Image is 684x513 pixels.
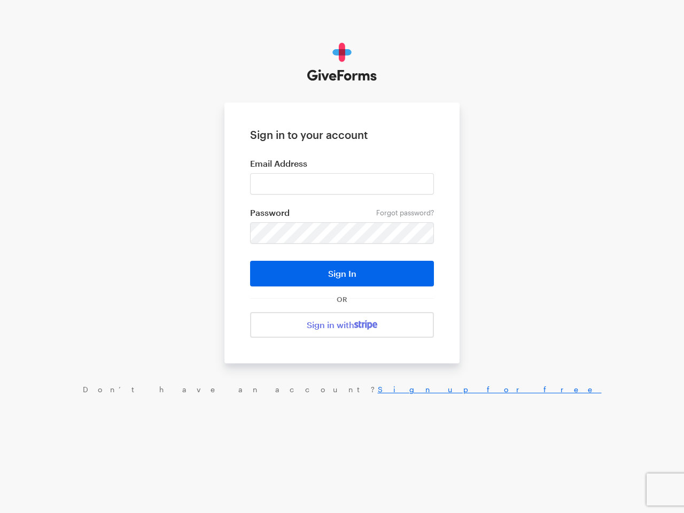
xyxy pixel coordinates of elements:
img: stripe-07469f1003232ad58a8838275b02f7af1ac9ba95304e10fa954b414cd571f63b.svg [354,320,377,330]
span: OR [335,295,349,304]
div: Don’t have an account? [11,385,673,394]
label: Password [250,207,434,218]
a: Sign up for free [378,385,602,394]
button: Sign In [250,261,434,286]
label: Email Address [250,158,434,169]
h1: Sign in to your account [250,128,434,141]
a: Forgot password? [376,208,434,217]
a: Sign in with [250,312,434,338]
img: GiveForms [307,43,377,81]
